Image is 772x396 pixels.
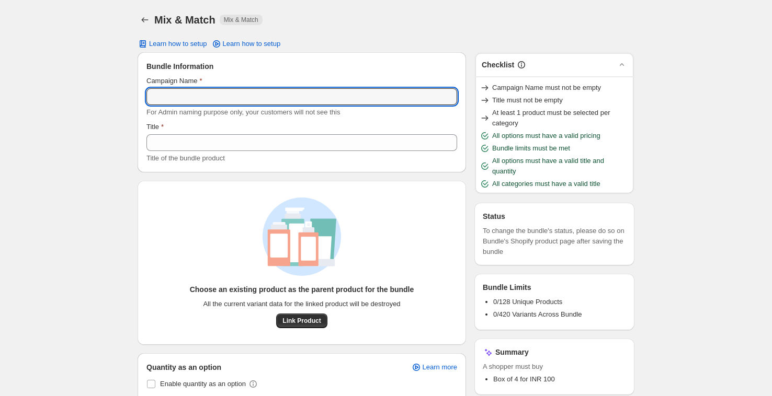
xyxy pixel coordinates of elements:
[146,154,225,162] span: Title of the bundle product
[146,76,202,86] label: Campaign Name
[146,61,213,72] span: Bundle Information
[483,282,531,293] h3: Bundle Limits
[146,122,164,132] label: Title
[282,317,321,325] span: Link Product
[493,310,582,318] span: 0/420 Variants Across Bundle
[493,298,562,306] span: 0/128 Unique Products
[492,156,629,177] span: All options must have a valid title and quantity
[492,83,601,93] span: Campaign Name must not be empty
[405,360,463,375] a: Learn more
[154,14,215,26] h1: Mix & Match
[492,179,600,189] span: All categories must have a valid title
[149,40,207,48] span: Learn how to setup
[483,226,626,257] span: To change the bundle's status, please do so on Bundle's Shopify product page after saving the bundle
[146,108,340,116] span: For Admin naming purpose only, your customers will not see this
[483,362,626,372] span: A shopper must buy
[203,299,400,309] span: All the current variant data for the linked product will be destroyed
[492,108,629,129] span: At least 1 product must be selected per category
[276,313,327,328] button: Link Product
[205,37,287,51] a: Learn how to setup
[160,380,246,388] span: Enable quantity as an option
[483,211,505,222] h3: Status
[423,363,457,371] span: Learn more
[495,347,529,357] h3: Summary
[224,16,258,24] span: Mix & Match
[131,37,213,51] button: Learn how to setup
[190,284,414,295] h3: Choose an existing product as the parent product for the bundle
[492,143,570,154] span: Bundle limits must be met
[138,13,152,27] button: Back
[482,60,514,70] h3: Checklist
[146,362,221,372] span: Quantity as an option
[493,374,626,385] li: Box of 4 for INR 100
[492,131,600,141] span: All options must have a valid pricing
[492,95,563,106] span: Title must not be empty
[223,40,281,48] span: Learn how to setup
